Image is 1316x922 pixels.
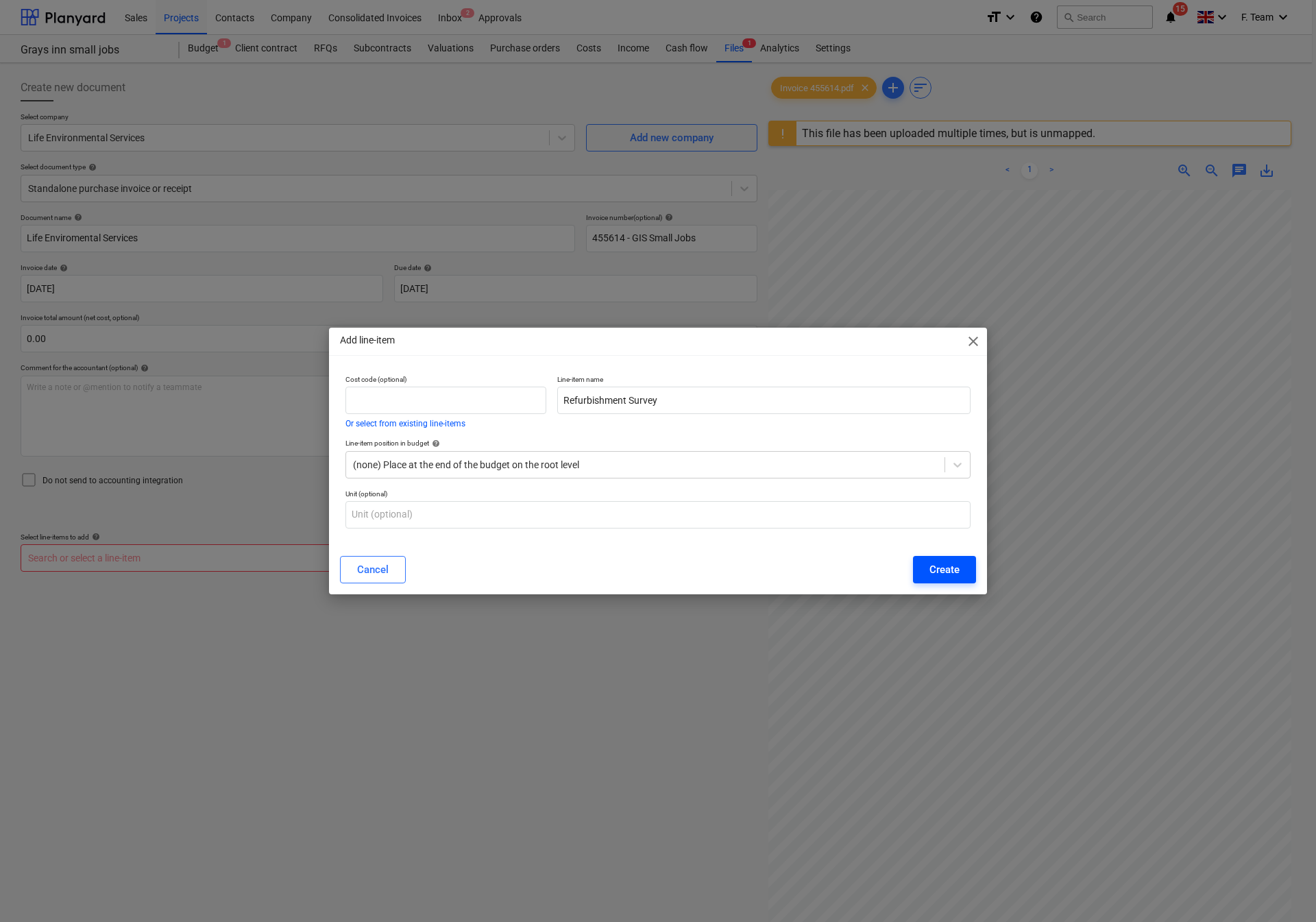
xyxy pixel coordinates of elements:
span: close [965,333,982,350]
p: Line-item name [557,375,971,387]
span: help [429,439,440,448]
p: Unit (optional) [345,489,971,501]
div: Line-item position in budget [345,439,971,448]
button: Cancel [340,556,406,583]
p: Add line-item [340,333,395,348]
p: Cost code (optional) [345,375,546,387]
div: Cancel [357,561,389,579]
button: Create [913,556,976,583]
iframe: Chat Widget [1247,856,1316,922]
button: Or select from existing line-items [345,420,465,428]
div: Create [929,561,960,579]
input: Unit (optional) [345,501,971,529]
